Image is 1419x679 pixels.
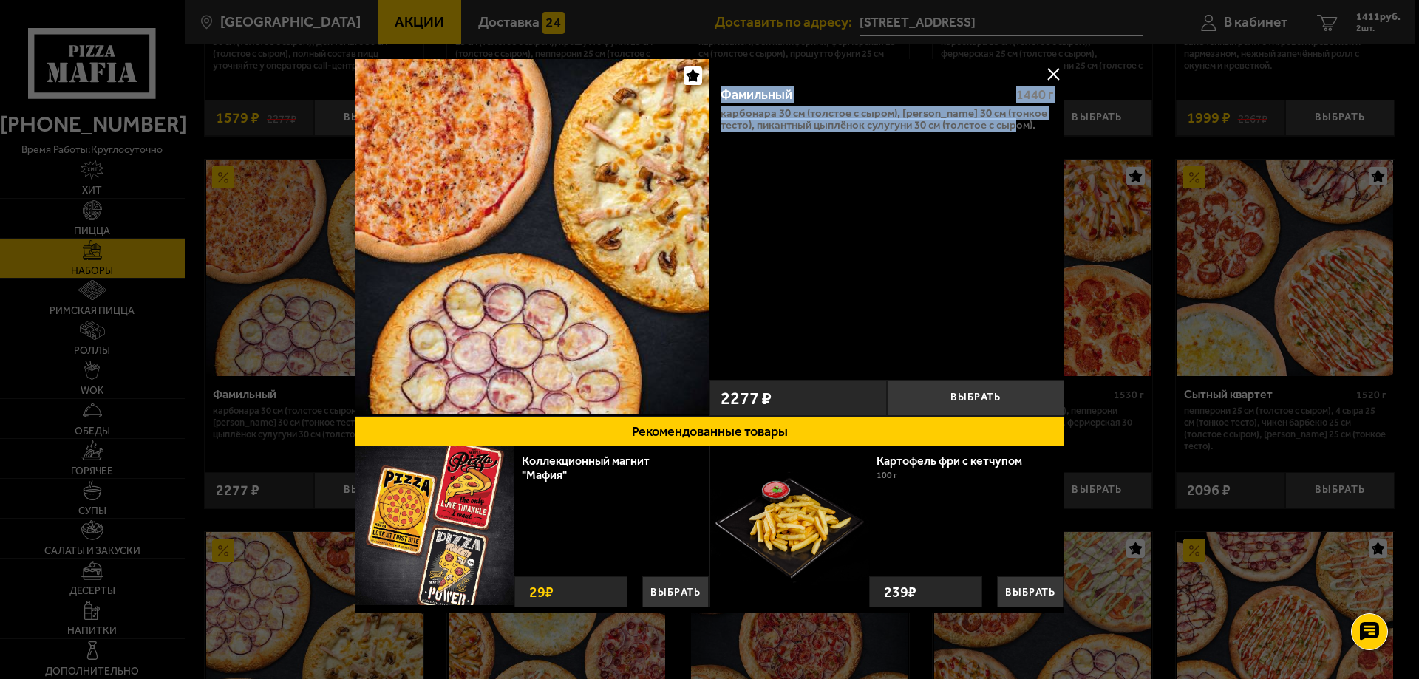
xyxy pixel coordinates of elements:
a: Картофель фри с кетчупом [877,454,1037,468]
div: Фамильный [721,87,1004,103]
a: Фамильный [355,59,709,416]
strong: 239 ₽ [880,577,920,607]
strong: 29 ₽ [525,577,557,607]
a: Коллекционный магнит "Мафия" [522,454,650,482]
button: Выбрать [997,576,1064,607]
span: 1440 г [1016,86,1053,103]
button: Выбрать [887,380,1064,416]
button: Выбрать [642,576,709,607]
span: 100 г [877,470,897,480]
span: 2277 ₽ [721,389,772,407]
img: Фамильный [355,59,709,414]
p: Карбонара 30 см (толстое с сыром), [PERSON_NAME] 30 см (тонкое тесто), Пикантный цыплёнок сулугун... [721,107,1053,131]
button: Рекомендованные товары [355,416,1064,446]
